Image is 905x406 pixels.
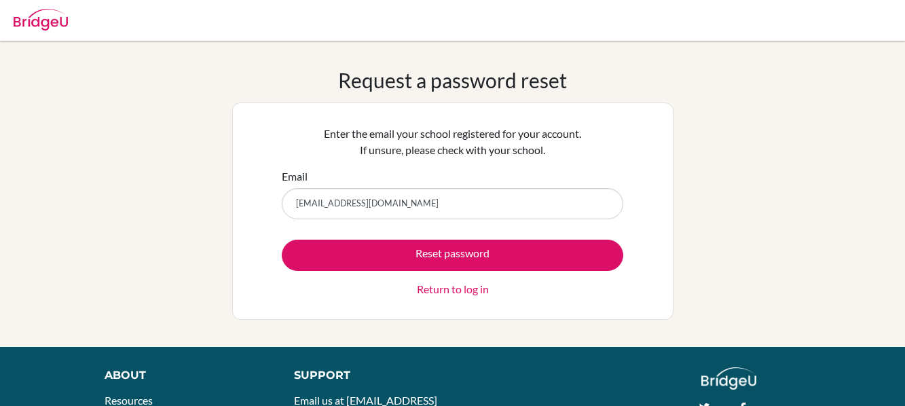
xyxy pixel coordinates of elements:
[282,240,623,271] button: Reset password
[294,367,439,384] div: Support
[338,68,567,92] h1: Request a password reset
[417,281,489,297] a: Return to log in
[282,168,308,185] label: Email
[105,367,263,384] div: About
[14,9,68,31] img: Bridge-U
[701,367,756,390] img: logo_white@2x-f4f0deed5e89b7ecb1c2cc34c3e3d731f90f0f143d5ea2071677605dd97b5244.png
[282,126,623,158] p: Enter the email your school registered for your account. If unsure, please check with your school.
